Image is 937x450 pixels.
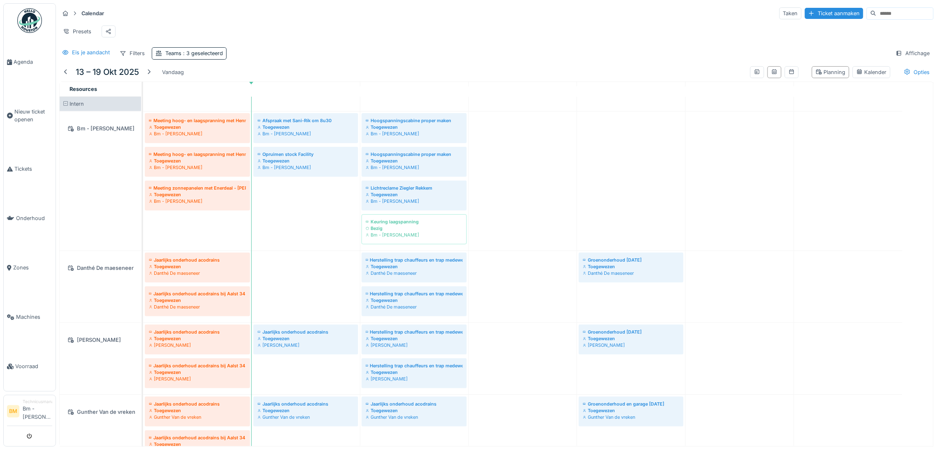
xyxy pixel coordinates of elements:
[76,67,139,77] h5: 13 – 19 okt 2025
[7,399,52,426] a: BM TechnicusmanagerBm - [PERSON_NAME]
[149,362,246,369] div: Jaarlijks onderhoud acodrains bij Aalst 34 A (=TDS ex Douane)
[366,263,463,270] div: Toegewezen
[149,414,246,420] div: Gunther Van de vreken
[149,117,246,124] div: Meeting hoog- en laagspranning met Henneaux - [PERSON_NAME]
[583,263,680,270] div: Toegewezen
[366,329,463,335] div: Herstelling trap chauffeurs en trap medewerkers
[510,84,535,95] a: 16 oktober 2025
[620,84,643,95] a: 17 oktober 2025
[149,124,246,130] div: Toegewezen
[4,243,56,292] a: Zones
[149,198,246,204] div: Bm - [PERSON_NAME]
[257,335,354,342] div: Toegewezen
[149,335,246,342] div: Toegewezen
[257,158,354,164] div: Toegewezen
[15,362,52,370] span: Voorraad
[856,68,887,76] div: Kalender
[149,185,246,191] div: Meeting zonnepanelen met Enerdeal - [PERSON_NAME][DATE]
[149,151,246,158] div: Meeting hoog- en laagspranning met Henneaux - [PERSON_NAME]
[366,232,463,238] div: Bm - [PERSON_NAME]
[149,342,246,348] div: [PERSON_NAME]
[149,407,246,414] div: Toegewezen
[836,84,860,95] a: 19 oktober 2025
[583,407,680,414] div: Toegewezen
[16,313,52,321] span: Machines
[366,297,463,304] div: Toegewezen
[728,84,752,95] a: 18 oktober 2025
[366,158,463,164] div: Toegewezen
[366,218,463,225] div: Keuring laagspanning
[4,37,56,87] a: Agenda
[149,164,246,171] div: Bm - [PERSON_NAME]
[583,335,680,342] div: Toegewezen
[14,58,52,66] span: Agenda
[401,84,427,95] a: 15 oktober 2025
[366,130,463,137] div: Bm - [PERSON_NAME]
[366,290,463,297] div: Herstelling trap chauffeurs en trap medewerkers
[116,47,148,59] div: Filters
[149,434,246,441] div: Jaarlijks onderhoud acodrains bij Aalst 34 A (=TDS ex Douane)
[257,164,354,171] div: Bm - [PERSON_NAME]
[72,49,110,56] div: Eis je aandacht
[149,191,246,198] div: Toegewezen
[4,292,56,342] a: Machines
[149,158,246,164] div: Toegewezen
[366,401,463,407] div: Jaarlijks onderhoud acodrains
[366,117,463,124] div: Hoogspanningscabine proper maken
[65,407,136,417] div: Gunther Van de vreken
[13,264,52,271] span: Zones
[184,84,210,95] a: 13 oktober 2025
[149,257,246,263] div: Jaarlijks onderhoud acodrains
[257,151,354,158] div: Opruimen stock Facility
[583,342,680,348] div: [PERSON_NAME]
[16,214,52,222] span: Onderhoud
[149,270,246,276] div: Danthé De maeseneer
[4,87,56,144] a: Nieuw ticket openen
[149,263,246,270] div: Toegewezen
[583,270,680,276] div: Danthé De maeseneer
[78,9,107,17] strong: Calendar
[149,297,246,304] div: Toegewezen
[892,47,934,59] div: Affichage
[366,342,463,348] div: [PERSON_NAME]
[70,86,97,92] span: Resources
[257,414,354,420] div: Gunther Van de vreken
[366,407,463,414] div: Toegewezen
[366,257,463,263] div: Herstelling trap chauffeurs en trap medewerkers
[583,257,680,263] div: Groenonderhoud [DATE]
[366,151,463,158] div: Hoogspanningscabine proper maken
[149,304,246,310] div: Danthé De maeseneer
[149,369,246,376] div: Toegewezen
[366,225,463,232] div: Bezig
[366,191,463,198] div: Toegewezen
[257,342,354,348] div: [PERSON_NAME]
[65,123,136,134] div: Bm - [PERSON_NAME]
[366,124,463,130] div: Toegewezen
[257,401,354,407] div: Jaarlijks onderhoud acodrains
[14,165,52,173] span: Tickets
[366,304,463,310] div: Danthé De maeseneer
[295,84,318,95] a: 14 oktober 2025
[366,185,463,191] div: Lichtreclame Ziegler Rekkem
[900,66,934,78] div: Opties
[257,124,354,130] div: Toegewezen
[583,414,680,420] div: Gunther Van de vreken
[149,376,246,382] div: [PERSON_NAME]
[257,130,354,137] div: Bm - [PERSON_NAME]
[23,399,52,424] li: Bm - [PERSON_NAME]
[366,270,463,276] div: Danthé De maeseneer
[149,290,246,297] div: Jaarlijks onderhoud acodrains bij Aalst 34 A (=TDS ex Douane)
[805,8,863,19] div: Ticket aanmaken
[366,369,463,376] div: Toegewezen
[59,26,95,37] div: Presets
[149,130,246,137] div: Bm - [PERSON_NAME]
[4,342,56,391] a: Voorraad
[149,441,246,448] div: Toegewezen
[583,401,680,407] div: Groenonderhoud en garage [DATE]
[14,108,52,123] span: Nieuw ticket openen
[257,329,354,335] div: Jaarlijks onderhoud acodrains
[165,49,223,57] div: Teams
[779,7,802,19] div: Taken
[23,399,52,405] div: Technicusmanager
[4,144,56,193] a: Tickets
